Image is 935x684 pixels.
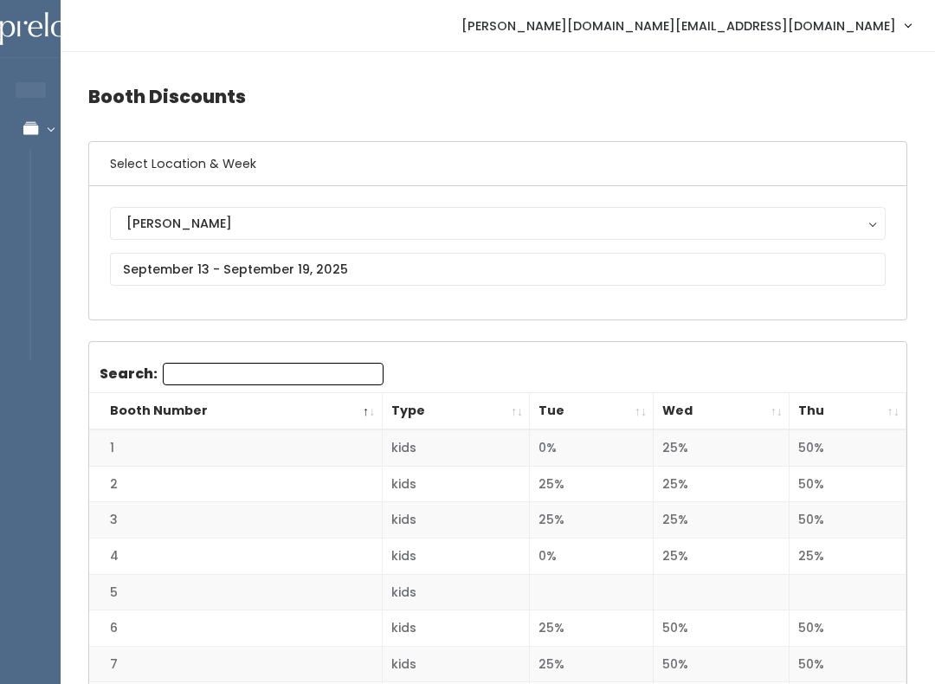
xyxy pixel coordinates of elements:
td: 6 [89,610,382,647]
td: kids [382,574,530,610]
td: 7 [89,646,382,682]
td: 25% [654,502,790,539]
td: 50% [790,610,906,647]
td: 50% [654,646,790,682]
td: 25% [530,646,654,682]
td: kids [382,539,530,575]
td: kids [382,610,530,647]
td: 50% [790,429,906,466]
span: [PERSON_NAME][DOMAIN_NAME][EMAIL_ADDRESS][DOMAIN_NAME] [461,16,896,35]
td: 25% [654,429,790,466]
td: 0% [530,539,654,575]
td: 0% [530,429,654,466]
td: 25% [790,539,906,575]
td: 25% [530,502,654,539]
td: 50% [790,466,906,502]
h4: Booth Discounts [88,73,907,120]
td: 25% [530,466,654,502]
td: 2 [89,466,382,502]
td: 50% [654,610,790,647]
td: 25% [654,539,790,575]
h6: Select Location & Week [89,142,906,186]
input: September 13 - September 19, 2025 [110,253,886,286]
th: Thu: activate to sort column ascending [790,393,906,430]
td: kids [382,646,530,682]
td: 50% [790,502,906,539]
th: Type: activate to sort column ascending [382,393,530,430]
td: kids [382,429,530,466]
td: 50% [790,646,906,682]
td: 3 [89,502,382,539]
td: 1 [89,429,382,466]
div: [PERSON_NAME] [126,214,869,233]
th: Booth Number: activate to sort column descending [89,393,382,430]
label: Search: [100,363,384,385]
td: 5 [89,574,382,610]
th: Wed: activate to sort column ascending [654,393,790,430]
td: 4 [89,539,382,575]
td: 25% [530,610,654,647]
input: Search: [163,363,384,385]
td: kids [382,466,530,502]
th: Tue: activate to sort column ascending [530,393,654,430]
td: kids [382,502,530,539]
button: [PERSON_NAME] [110,207,886,240]
td: 25% [654,466,790,502]
a: [PERSON_NAME][DOMAIN_NAME][EMAIL_ADDRESS][DOMAIN_NAME] [444,7,928,44]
